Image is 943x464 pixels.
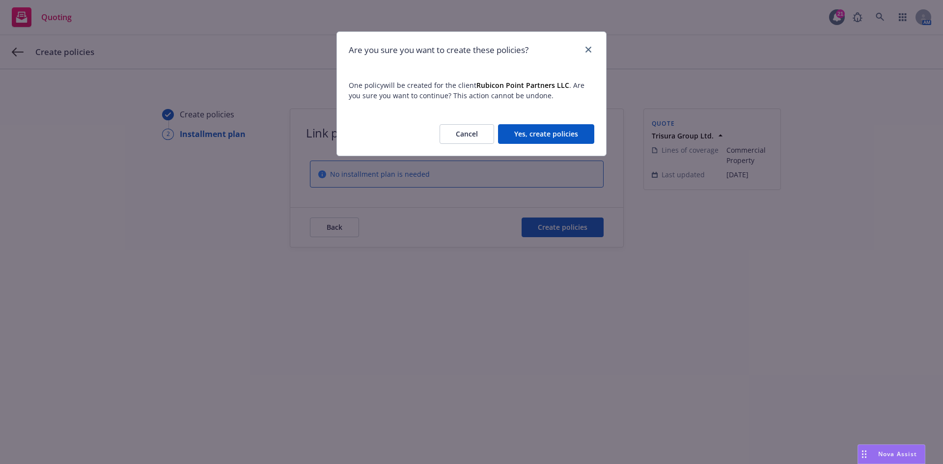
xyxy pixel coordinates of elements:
strong: Rubicon Point Partners LLC [476,81,569,90]
a: close [582,44,594,55]
span: Nova Assist [878,450,917,458]
button: Cancel [440,124,494,144]
button: Nova Assist [858,444,925,464]
span: One policy will be created for the client . Are you sure you want to continue? This action cannot... [349,80,594,101]
h1: Are you sure you want to create these policies? [349,44,528,56]
div: Drag to move [858,445,870,464]
button: Yes, create policies [498,124,594,144]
